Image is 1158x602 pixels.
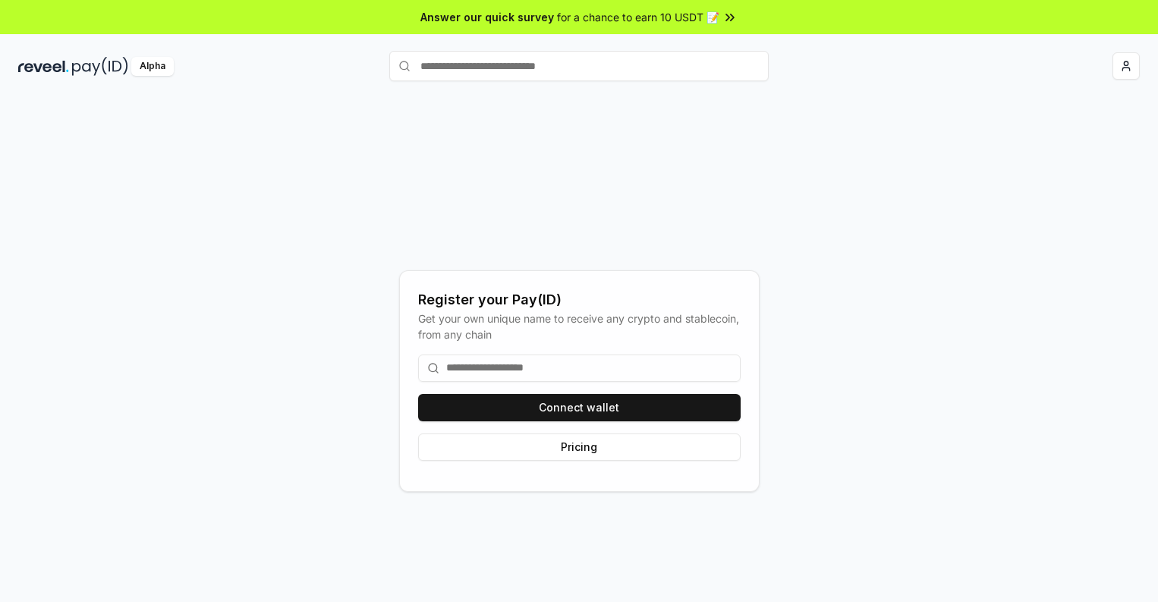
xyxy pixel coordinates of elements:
button: Pricing [418,433,741,461]
div: Alpha [131,57,174,76]
button: Connect wallet [418,394,741,421]
div: Get your own unique name to receive any crypto and stablecoin, from any chain [418,310,741,342]
span: Answer our quick survey [420,9,554,25]
img: reveel_dark [18,57,69,76]
span: for a chance to earn 10 USDT 📝 [557,9,719,25]
div: Register your Pay(ID) [418,289,741,310]
img: pay_id [72,57,128,76]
